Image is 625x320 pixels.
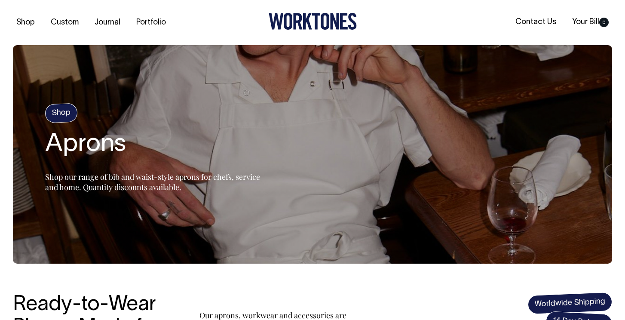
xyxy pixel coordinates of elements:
h4: Shop [45,103,78,123]
span: 0 [599,18,609,27]
a: Journal [91,15,124,30]
a: Portfolio [133,15,169,30]
a: Contact Us [512,15,560,29]
a: Shop [13,15,38,30]
a: Your Bill0 [569,15,612,29]
a: Custom [47,15,82,30]
span: Worldwide Shipping [527,292,613,314]
h2: Aprons [45,131,260,159]
span: Shop our range of bib and waist-style aprons for chefs, service and home. Quantity discounts avai... [45,172,260,192]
